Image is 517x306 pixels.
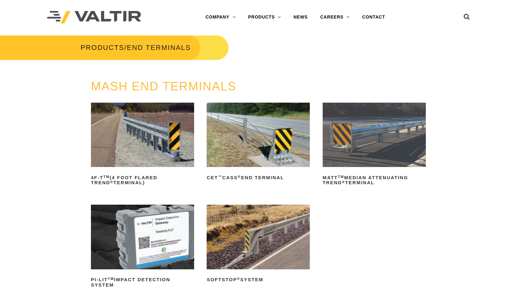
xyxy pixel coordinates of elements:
a: PRODUCTS [81,44,124,51]
h2: CET CASS End Terminal [207,173,310,183]
a: SoftStop®System [207,205,310,285]
a: MATTTMMedian Attenuating TREND®Terminal [323,103,426,188]
a: CET™CASS®End Terminal [207,103,310,183]
a: PI-LITTMImpact Detection System [91,205,194,290]
sup: ® [342,180,345,184]
sup: TM [103,175,110,179]
h2: SoftStop System [207,275,310,285]
a: CAREERS [314,11,356,24]
span: END TERMINALS [127,44,191,51]
a: NEWS [287,11,314,24]
sup: ® [110,180,113,184]
h2: MATT Median Attenuating TREND Terminal [323,173,426,188]
h2: PI-LIT Impact Detection System [91,275,194,290]
img: Valtir [47,11,141,24]
sup: ® [237,277,240,281]
sup: ™ [218,175,222,179]
a: MASH END TERMINALS [91,80,236,93]
sup: TM [108,277,114,281]
a: COMPANY [199,11,242,24]
a: 4F-TTM(4 Foot Flared TREND®Terminal) [91,103,194,188]
a: PRODUCTS [242,11,287,24]
img: SoftStop System End Terminal [207,205,310,269]
a: CONTACT [356,11,391,24]
h2: 4F-T (4 Foot Flared TREND Terminal) [91,173,194,188]
sup: TM [338,175,344,179]
sup: ® [238,175,241,179]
